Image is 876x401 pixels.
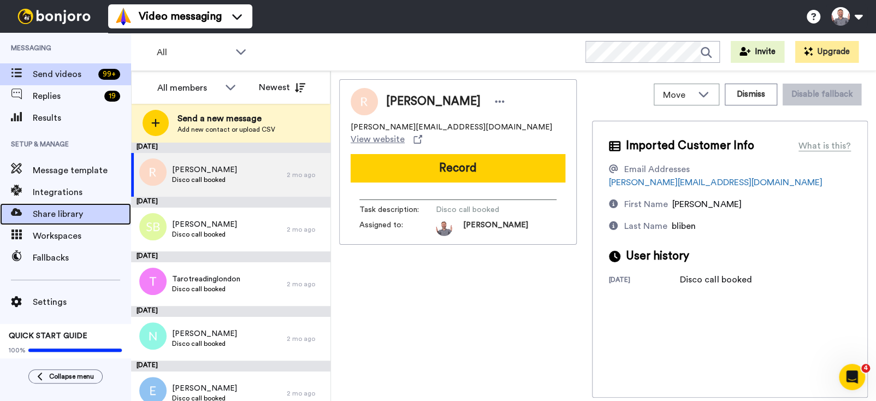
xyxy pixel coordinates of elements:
div: [DATE] [131,361,330,371]
div: 2 mo ago [287,334,325,343]
span: [PERSON_NAME] [172,328,237,339]
button: Record [351,154,565,182]
span: Replies [33,90,100,103]
span: Send videos [33,68,94,81]
img: r.png [139,158,167,186]
span: [PERSON_NAME][EMAIL_ADDRESS][DOMAIN_NAME] [351,122,552,133]
span: View website [351,133,405,146]
span: Integrations [33,186,131,199]
span: 4 [861,364,870,373]
span: User history [626,248,689,264]
span: Assigned to: [359,220,436,236]
img: t.png [139,268,167,295]
span: Results [33,111,131,125]
button: Upgrade [795,41,859,63]
div: All members [157,81,220,95]
button: Disable fallback [783,84,861,105]
span: Move [663,89,692,102]
span: Message template [33,164,131,177]
span: Disco call booked [172,339,237,348]
span: Fallbacks [33,251,131,264]
span: Video messaging [139,9,222,24]
div: Last Name [624,220,667,233]
button: Collapse menu [28,369,103,384]
div: [DATE] [131,142,330,153]
a: View website [351,133,422,146]
span: Disco call booked [172,285,240,293]
div: What is this? [798,139,851,152]
div: 2 mo ago [287,225,325,234]
span: Collapse menu [49,372,94,381]
div: 19 [104,91,120,102]
span: All [157,46,230,59]
span: Tarotreadinglondon [172,274,240,285]
span: Settings [33,296,131,309]
span: Disco call booked [172,230,237,239]
span: Add new contact or upload CSV [177,125,275,134]
span: Disco call booked [436,204,540,215]
div: 99 + [98,69,120,80]
span: Disco call booked [172,175,237,184]
div: Email Addresses [624,163,690,176]
span: bliben [672,222,696,231]
img: photo.jpg [436,220,452,236]
img: n.png [139,322,167,350]
span: Share library [33,208,131,221]
img: vm-color.svg [115,8,132,25]
div: [DATE] [131,306,330,317]
a: [PERSON_NAME][EMAIL_ADDRESS][DOMAIN_NAME] [609,178,822,187]
div: [DATE] [131,197,330,208]
div: 2 mo ago [287,389,325,398]
span: [PERSON_NAME] [172,164,237,175]
button: Dismiss [725,84,777,105]
span: Send a new message [177,112,275,125]
img: sb.png [139,213,167,240]
div: [DATE] [131,251,330,262]
button: Newest [251,76,313,98]
span: [PERSON_NAME] [172,219,237,230]
span: Imported Customer Info [626,138,754,154]
div: First Name [624,198,668,211]
span: [PERSON_NAME] [672,200,741,209]
button: Invite [731,41,784,63]
div: 2 mo ago [287,280,325,288]
span: [PERSON_NAME] [463,220,528,236]
span: 100% [9,346,26,355]
div: [DATE] [609,275,680,286]
iframe: Intercom live chat [839,364,865,390]
span: Task description : [359,204,436,215]
img: bj-logo-header-white.svg [13,9,95,24]
span: [PERSON_NAME] [172,383,237,394]
img: Image of Ross Bliben [351,88,378,115]
span: Workspaces [33,229,131,243]
span: QUICK START GUIDE [9,332,87,340]
div: 2 mo ago [287,170,325,179]
span: [PERSON_NAME] [386,93,481,110]
div: Disco call booked [680,273,751,286]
